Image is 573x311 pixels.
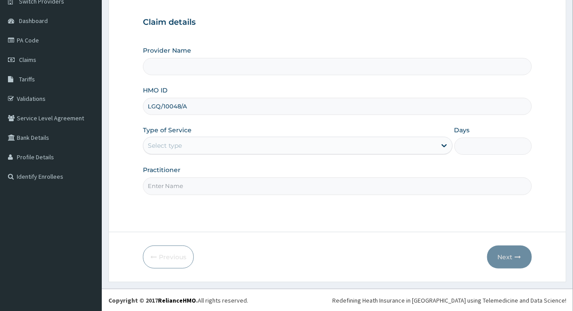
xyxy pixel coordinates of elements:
[143,126,192,134] label: Type of Service
[143,165,181,174] label: Practitioner
[143,86,168,95] label: HMO ID
[143,46,191,55] label: Provider Name
[108,296,198,304] strong: Copyright © 2017 .
[19,17,48,25] span: Dashboard
[158,296,196,304] a: RelianceHMO
[143,18,531,27] h3: Claim details
[454,126,470,134] label: Days
[143,246,194,269] button: Previous
[19,56,36,64] span: Claims
[332,296,566,305] div: Redefining Heath Insurance in [GEOGRAPHIC_DATA] using Telemedicine and Data Science!
[143,98,531,115] input: Enter HMO ID
[143,177,531,195] input: Enter Name
[487,246,532,269] button: Next
[148,141,182,150] div: Select type
[19,75,35,83] span: Tariffs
